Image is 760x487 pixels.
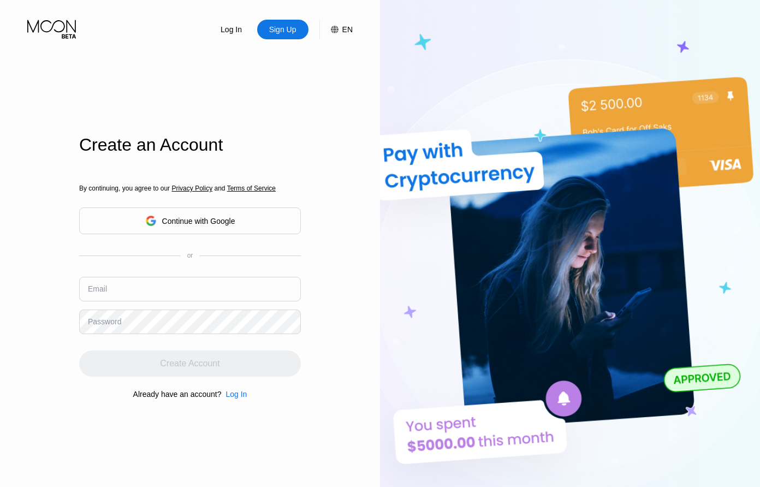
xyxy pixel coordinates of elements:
[79,185,301,192] div: By continuing, you agree to our
[212,185,227,192] span: and
[257,20,308,39] div: Sign Up
[342,25,353,34] div: EN
[88,317,121,326] div: Password
[319,20,353,39] div: EN
[79,135,301,155] div: Create an Account
[225,390,247,399] div: Log In
[227,185,276,192] span: Terms of Service
[206,20,257,39] div: Log In
[79,207,301,234] div: Continue with Google
[268,24,298,35] div: Sign Up
[88,284,107,293] div: Email
[221,390,247,399] div: Log In
[187,252,193,259] div: or
[171,185,212,192] span: Privacy Policy
[219,24,243,35] div: Log In
[162,217,235,225] div: Continue with Google
[133,390,222,399] div: Already have an account?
